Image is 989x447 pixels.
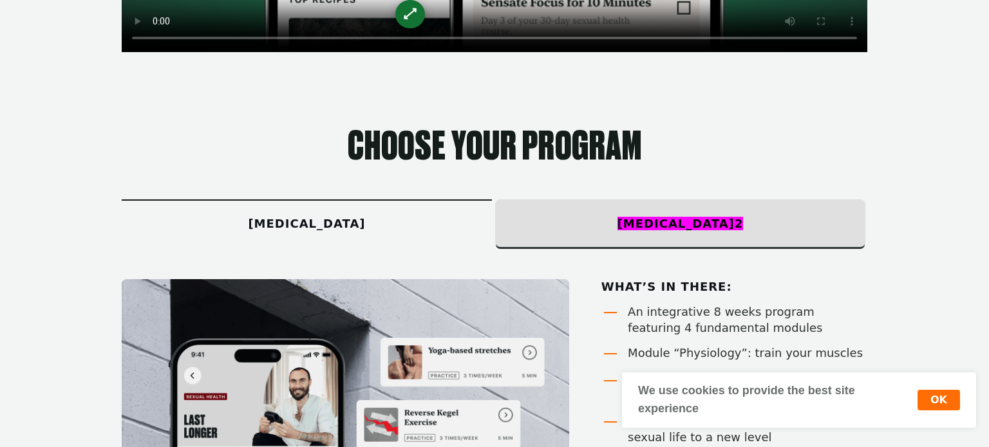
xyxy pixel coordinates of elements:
[122,129,867,167] h2: Choose your program
[628,372,867,404] div: Module “Psychology": train your brain to control it and last as long as you want it
[628,345,867,361] div: Module “Physiology”: train your muscles
[638,382,918,418] div: We use cookies to provide the best site experience
[122,201,492,247] div: [MEDICAL_DATA]
[399,3,421,25] div: ⟷
[918,390,960,410] button: OK
[601,279,867,295] div: What’s in there:
[628,413,867,445] div: Module “Skills & Techniques”: get your sexual life to a new level
[628,304,867,336] div: An integrative 8 weeks program featuring 4 fundamental modules
[735,217,744,230] span: Number of Categories containing this Term
[617,217,744,230] span: Category: HK Miracle Cure and 1 other(s), Term: "Erectile dysfunction"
